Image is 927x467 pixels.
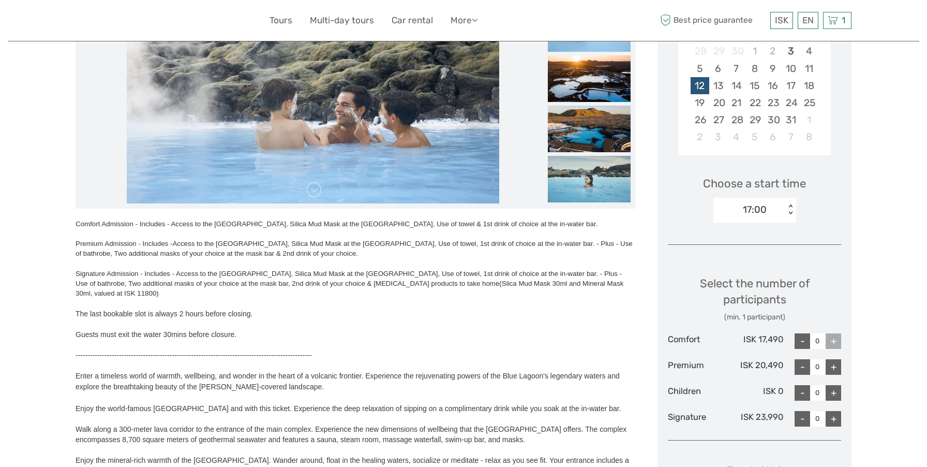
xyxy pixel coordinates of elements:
div: Choose Wednesday, October 15th, 2025 [745,77,764,94]
div: Comfort Admission - Includes - Access to the [GEOGRAPHIC_DATA], Silica Mud Mask at the [GEOGRAPHI... [76,219,636,229]
div: Choose Sunday, October 19th, 2025 [691,94,709,111]
div: ISK 20,490 [726,359,784,375]
div: Choose Wednesday, October 8th, 2025 [745,60,764,77]
div: Choose Saturday, October 18th, 2025 [800,77,818,94]
a: Multi-day tours [310,13,374,28]
div: ISK 23,990 [726,411,784,427]
span: Access to the [GEOGRAPHIC_DATA], Silica Mud Mask at the [GEOGRAPHIC_DATA], Use of towel, 1st drin... [76,270,623,297]
div: Choose Thursday, October 16th, 2025 [764,77,782,94]
div: Choose Tuesday, October 28th, 2025 [727,111,745,128]
div: Choose Tuesday, October 14th, 2025 [727,77,745,94]
div: Choose Friday, October 3rd, 2025 [782,42,800,60]
div: Not available Monday, September 29th, 2025 [709,42,727,60]
div: Choose Sunday, October 12th, 2025 [691,77,709,94]
div: Choose Thursday, November 6th, 2025 [764,128,782,145]
div: Choose Wednesday, November 5th, 2025 [745,128,764,145]
div: Signature [668,411,726,427]
div: Choose Sunday, October 5th, 2025 [691,60,709,77]
span: Guests must exit the water 30mins before closure. [76,330,236,339]
div: (min. 1 participant) [668,312,841,323]
div: EN [798,12,818,29]
div: - [795,411,810,427]
div: Choose Thursday, October 30th, 2025 [764,111,782,128]
div: Choose Monday, October 20th, 2025 [709,94,727,111]
a: Car rental [392,13,433,28]
div: Choose Tuesday, October 7th, 2025 [727,60,745,77]
div: Choose Saturday, November 8th, 2025 [800,128,818,145]
div: Choose Friday, October 17th, 2025 [782,77,800,94]
div: Choose Friday, October 24th, 2025 [782,94,800,111]
div: Not available Tuesday, September 30th, 2025 [727,42,745,60]
div: Choose Thursday, October 23rd, 2025 [764,94,782,111]
div: ISK 17,490 [726,333,784,349]
div: - [795,385,810,401]
div: Comfort [668,333,726,349]
div: Premium Admission - Includes - [76,239,636,258]
div: Choose Tuesday, October 21st, 2025 [727,94,745,111]
div: Not available Wednesday, October 1st, 2025 [745,42,764,60]
div: 17:00 [743,203,767,216]
div: Choose Wednesday, October 29th, 2025 [745,111,764,128]
div: Children [668,385,726,401]
div: Choose Tuesday, November 4th, 2025 [727,128,745,145]
span: Enter a timeless world of warmth, wellbeing, and wonder in the heart of a volcanic frontier. Expe... [76,360,636,391]
button: Open LiveChat chat widget [119,16,131,28]
div: Choose Monday, November 3rd, 2025 [709,128,727,145]
div: Choose Thursday, October 9th, 2025 [764,60,782,77]
div: Choose Wednesday, October 22nd, 2025 [745,94,764,111]
div: Choose Friday, October 31st, 2025 [782,111,800,128]
div: Premium [668,359,726,375]
div: Choose Monday, October 13th, 2025 [709,77,727,94]
div: Choose Saturday, October 25th, 2025 [800,94,818,111]
div: Choose Sunday, November 2nd, 2025 [691,128,709,145]
span: Enjoy the world-famous [GEOGRAPHIC_DATA] and with this ticket. Experience the deep relaxation of ... [76,404,621,413]
img: 632-1a1f61c2-ab70-46c5-a88f-57c82c74ba0d_logo_small.jpg [76,8,128,33]
div: ISK 0 [726,385,784,401]
img: 3e0543b7ae9e4dbc80c3cebf98bdb071_slider_thumbnail.jpg [548,156,631,202]
span: Signature Admission - Includes - [76,270,174,278]
span: ISK [775,15,788,25]
div: Choose Saturday, October 11th, 2025 [800,60,818,77]
div: + [826,333,841,349]
div: + [826,411,841,427]
div: Choose Sunday, October 26th, 2025 [691,111,709,128]
div: Choose Monday, October 6th, 2025 [709,60,727,77]
span: -------------------------------------------------------------------------------------------------- [76,351,312,359]
div: Choose Saturday, October 4th, 2025 [800,42,818,60]
div: Choose Monday, October 27th, 2025 [709,111,727,128]
img: f216d22835d84a2e8f6058e6c88ba296_slider_thumbnail.jpg [548,106,631,152]
p: We're away right now. Please check back later! [14,18,117,26]
div: Choose Friday, October 10th, 2025 [782,60,800,77]
span: Access to the [GEOGRAPHIC_DATA], Silica Mud Mask at the [GEOGRAPHIC_DATA], Use of towel, 1st drin... [76,240,633,257]
span: Choose a start time [703,176,806,192]
a: Tours [270,13,292,28]
div: month 2025-10 [681,42,827,145]
div: + [826,385,841,401]
span: The last bookable slot is always 2 hours before closing. [76,310,252,318]
span: Walk along a 300-meter lava corridor to the entrance of the main complex. Experience the new dime... [76,425,626,444]
span: Best price guarantee [657,12,768,29]
div: Choose Friday, November 7th, 2025 [782,128,800,145]
div: Select the number of participants [668,275,841,323]
a: More [451,13,477,28]
div: - [795,333,810,349]
img: d9bf8667d031459cbd5a0f097f6a92b7_slider_thumbnail.jpg [548,55,631,102]
div: Choose Saturday, November 1st, 2025 [800,111,818,128]
div: + [826,359,841,375]
span: 1 [840,15,847,25]
div: < > [786,205,795,215]
div: - [795,359,810,375]
div: Not available Sunday, September 28th, 2025 [691,42,709,60]
div: Not available Thursday, October 2nd, 2025 [764,42,782,60]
